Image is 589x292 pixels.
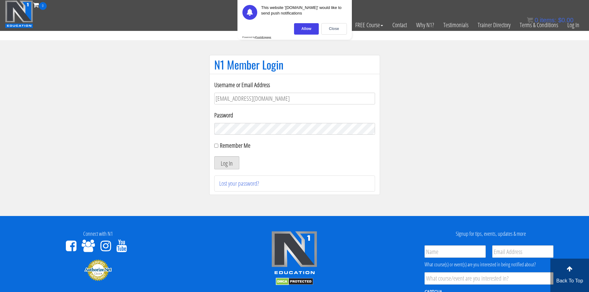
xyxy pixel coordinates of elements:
[527,17,574,23] a: 0 items: $0.00
[294,23,319,35] div: Allow
[33,1,47,9] a: 0
[39,2,47,10] span: 0
[558,17,574,23] bdi: 0.00
[425,261,553,268] div: What course(s) or event(s) are you interested in being notified about?
[84,259,112,281] img: Authorize.Net Merchant - Click to Verify
[5,231,192,237] h4: Connect with N1
[5,0,33,28] img: n1-education
[492,245,553,258] input: Email Address
[214,111,375,120] label: Password
[271,231,318,277] img: n1-edu-logo
[214,58,375,71] h1: N1 Member Login
[214,80,375,90] label: Username or Email Address
[535,17,538,23] span: 0
[515,10,563,40] a: Terms & Conditions
[527,17,533,23] img: icon11.png
[321,23,347,35] div: Close
[563,10,584,40] a: Log In
[219,179,259,188] a: Lost your password?
[261,5,347,20] div: This website '[DOMAIN_NAME]' would like to send push notifications
[550,277,589,285] p: Back To Top
[220,141,250,150] label: Remember Me
[412,10,439,40] a: Why N1?
[425,245,486,258] input: Name
[473,10,515,40] a: Trainer Directory
[558,17,561,23] span: $
[255,36,271,39] strong: PushEngage
[425,272,553,285] input: What course/event are you interested in?
[276,278,313,285] img: DMCA.com Protection Status
[439,10,473,40] a: Testimonials
[540,17,556,23] span: items:
[214,156,239,169] button: Log In
[388,10,412,40] a: Contact
[242,36,271,39] div: Powered by
[351,10,388,40] a: FREE Course
[397,231,584,237] h4: Signup for tips, events, updates & more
